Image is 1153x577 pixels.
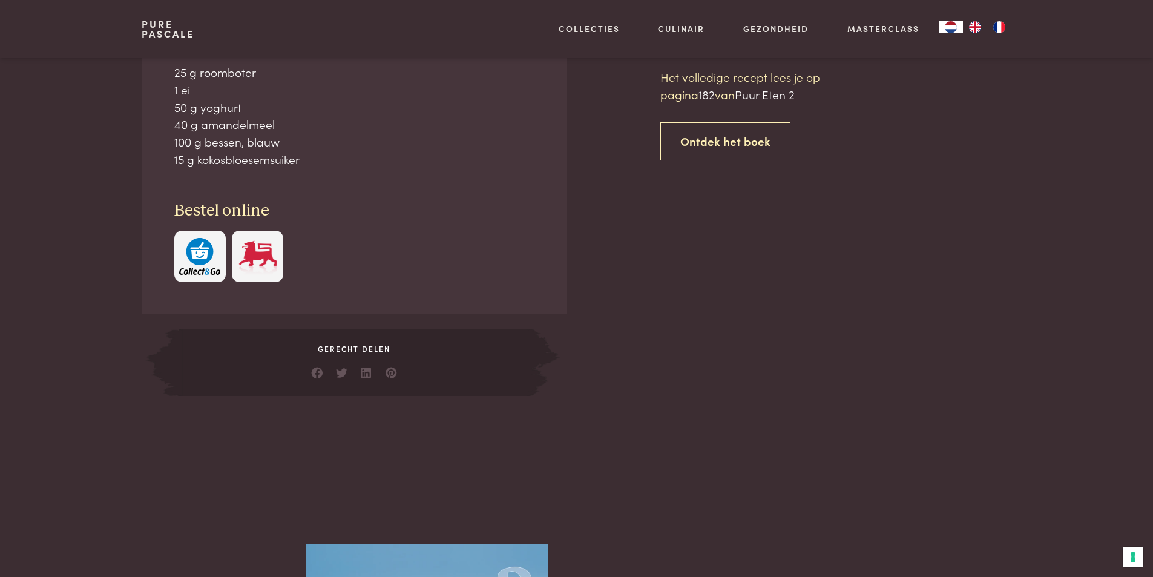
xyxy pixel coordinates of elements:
h3: Bestel online [174,200,535,222]
span: 182 [698,86,715,102]
a: EN [963,21,987,33]
div: 40 g amandelmeel [174,116,535,133]
div: 1 ei [174,81,535,99]
a: Collecties [559,22,620,35]
div: 100 g bessen, blauw [174,133,535,151]
aside: Language selected: Nederlands [939,21,1011,33]
button: Uw voorkeuren voor toestemming voor trackingtechnologieën [1123,547,1143,567]
a: PurePascale [142,19,194,39]
span: Puur Eten 2 [735,86,795,102]
a: FR [987,21,1011,33]
img: Delhaize [237,238,278,275]
div: 50 g yoghurt [174,99,535,116]
ul: Language list [963,21,1011,33]
img: c308188babc36a3a401bcb5cb7e020f4d5ab42f7cacd8327e500463a43eeb86c.svg [179,238,220,275]
a: Ontdek het boek [660,122,790,160]
div: 25 g roomboter [174,64,535,81]
a: Gezondheid [743,22,809,35]
a: Culinair [658,22,705,35]
span: Gerecht delen [179,343,529,354]
a: Masterclass [847,22,919,35]
a: NL [939,21,963,33]
div: 15 g kokosbloesemsuiker [174,151,535,168]
div: Language [939,21,963,33]
p: Het volledige recept lees je op pagina van [660,68,866,103]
